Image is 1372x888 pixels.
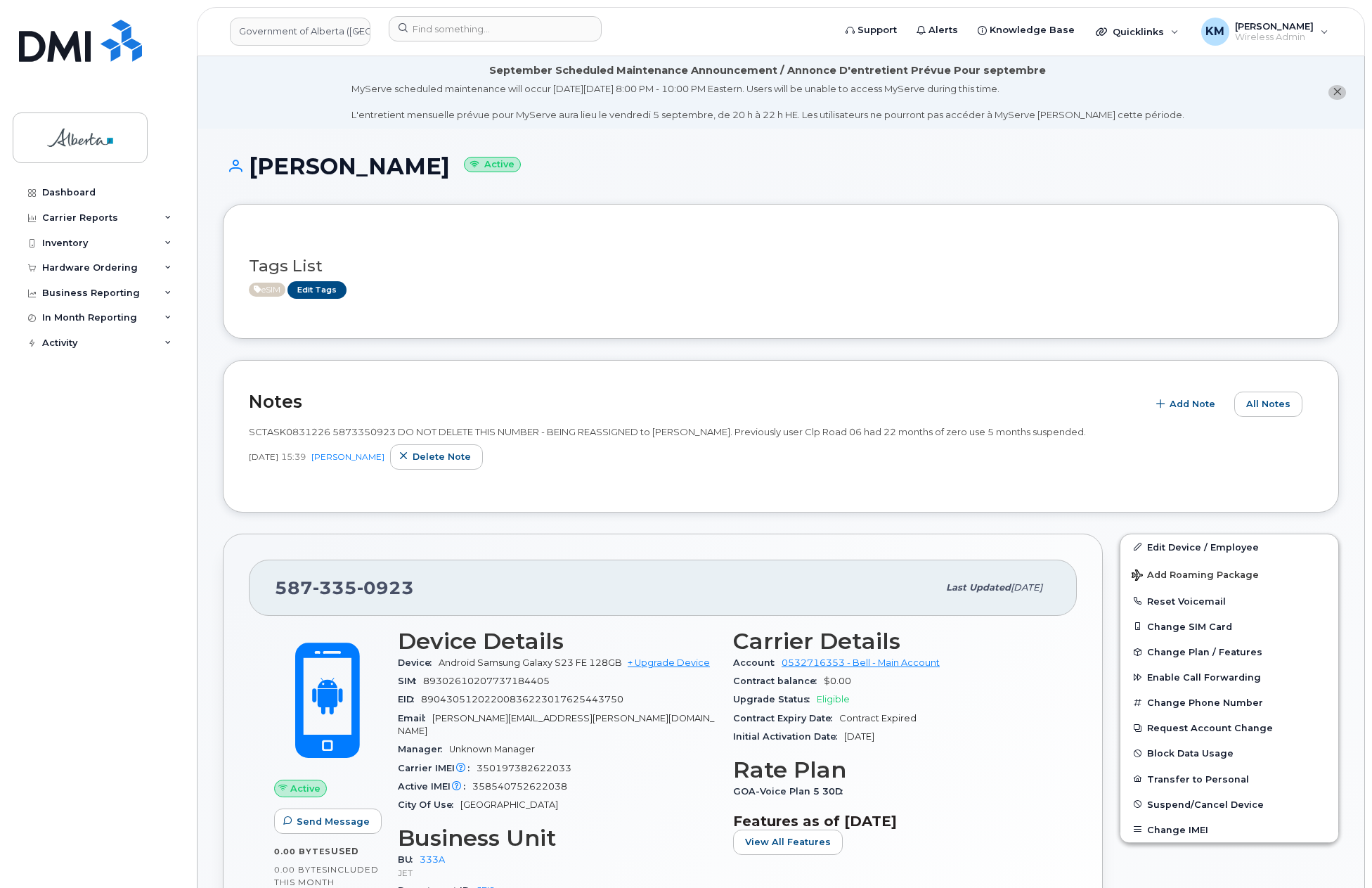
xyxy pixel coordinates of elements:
[472,781,567,792] span: 358540752622038
[398,799,460,810] span: City Of Use
[733,713,839,723] span: Contract Expiry Date
[1120,792,1338,817] button: Suspend/Cancel Device
[423,676,550,686] span: 89302610207737184405
[449,744,535,754] span: Unknown Manager
[1120,740,1338,766] button: Block Data Usage
[398,854,420,865] span: BU
[357,577,414,598] span: 0923
[398,867,716,879] p: JET
[421,694,623,704] span: 89043051202200836223017625443750
[1147,647,1262,657] span: Change Plan / Features
[290,782,321,795] span: Active
[249,391,1140,412] h2: Notes
[398,713,714,736] span: [PERSON_NAME][EMAIL_ADDRESS][PERSON_NAME][DOMAIN_NAME]
[1120,715,1338,740] button: Request Account Change
[1147,392,1227,417] button: Add Note
[274,847,331,856] span: 0.00 Bytes
[420,854,445,865] a: 333A
[313,577,357,598] span: 335
[390,444,483,470] button: Delete note
[398,629,716,654] h3: Device Details
[274,865,328,875] span: 0.00 Bytes
[477,763,571,773] span: 350197382622033
[733,813,1051,830] h3: Features as of [DATE]
[733,694,817,704] span: Upgrade Status
[628,657,710,668] a: + Upgrade Device
[398,763,477,773] span: Carrier IMEI
[1120,690,1338,715] button: Change Phone Number
[733,657,782,668] span: Account
[398,657,439,668] span: Device
[281,451,306,463] span: 15:39
[733,757,1051,783] h3: Rate Plan
[274,809,382,834] button: Send Message
[733,731,844,742] span: Initial Activation Date
[331,846,359,856] span: used
[489,63,1046,78] div: September Scheduled Maintenance Announcement / Annonce D'entretient Prévue Pour septembre
[1120,560,1338,588] button: Add Roaming Package
[311,451,384,462] a: [PERSON_NAME]
[249,451,278,463] span: [DATE]
[398,825,716,851] h3: Business Unit
[275,577,414,598] span: 587
[249,257,1313,275] h3: Tags List
[460,799,558,810] span: [GEOGRAPHIC_DATA]
[1147,672,1261,683] span: Enable Call Forwarding
[398,713,432,723] span: Email
[1120,766,1338,792] button: Transfer to Personal
[398,676,423,686] span: SIM
[733,786,850,797] span: GOA-Voice Plan 5 30D
[1120,588,1338,614] button: Reset Voicemail
[1120,664,1338,690] button: Enable Call Forwarding
[413,450,471,463] span: Delete note
[398,694,421,704] span: EID
[351,82,1184,122] div: MyServe scheduled maintenance will occur [DATE][DATE] 8:00 PM - 10:00 PM Eastern. Users will be u...
[398,744,449,754] span: Manager
[1246,397,1290,411] span: All Notes
[1120,639,1338,664] button: Change Plan / Features
[782,657,940,668] a: 0532716353 - Bell - Main Account
[274,864,379,887] span: included this month
[733,830,843,855] button: View All Features
[398,781,472,792] span: Active IMEI
[839,713,917,723] span: Contract Expired
[733,629,1051,654] h3: Carrier Details
[1120,817,1338,842] button: Change IMEI
[249,283,285,297] span: Active
[297,815,370,828] span: Send Message
[1328,85,1346,100] button: close notification
[1234,392,1302,417] button: All Notes
[1132,570,1259,583] span: Add Roaming Package
[439,657,622,668] span: Android Samsung Galaxy S23 FE 128GB
[249,426,1086,437] span: SCTASK0831226 5873350923 DO NOT DELETE THIS NUMBER - BEING REASSIGNED to [PERSON_NAME]. Previousl...
[464,157,521,173] small: Active
[733,676,824,686] span: Contract balance
[817,694,850,704] span: Eligible
[1011,582,1042,593] span: [DATE]
[1170,397,1215,411] span: Add Note
[824,676,851,686] span: $0.00
[946,582,1011,593] span: Last updated
[745,835,831,849] span: View All Features
[287,281,347,299] a: Edit Tags
[1120,534,1338,560] a: Edit Device / Employee
[1147,799,1264,809] span: Suspend/Cancel Device
[223,154,1339,179] h1: [PERSON_NAME]
[1120,614,1338,639] button: Change SIM Card
[844,731,874,742] span: [DATE]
